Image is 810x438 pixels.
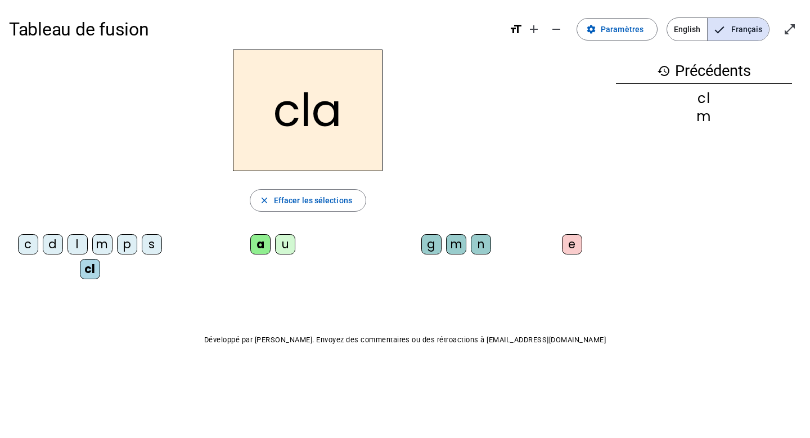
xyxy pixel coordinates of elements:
div: l [67,234,88,254]
div: g [421,234,442,254]
div: m [616,110,792,123]
div: c [18,234,38,254]
mat-button-toggle-group: Language selection [667,17,769,41]
div: p [117,234,137,254]
h3: Précédents [616,59,792,84]
mat-icon: add [527,23,541,36]
div: e [562,234,582,254]
mat-icon: remove [550,23,563,36]
button: Effacer les sélections [250,189,366,212]
div: n [471,234,491,254]
div: m [92,234,112,254]
mat-icon: open_in_full [783,23,796,36]
mat-icon: history [657,64,670,78]
div: s [142,234,162,254]
span: Paramètres [601,23,643,36]
h2: cla [233,50,382,171]
span: English [667,18,707,41]
p: Développé par [PERSON_NAME]. Envoyez des commentaires ou des rétroactions à [EMAIL_ADDRESS][DOMAI... [9,333,801,347]
div: d [43,234,63,254]
h1: Tableau de fusion [9,11,500,47]
mat-icon: format_size [509,23,523,36]
span: Français [708,18,769,41]
div: cl [616,92,792,105]
mat-icon: close [259,195,269,205]
button: Augmenter la taille de la police [523,18,545,41]
div: a [250,234,271,254]
button: Entrer en plein écran [778,18,801,41]
div: cl [80,259,100,279]
mat-icon: settings [586,24,596,34]
button: Paramètres [577,18,658,41]
div: m [446,234,466,254]
div: u [275,234,295,254]
button: Diminuer la taille de la police [545,18,568,41]
span: Effacer les sélections [274,194,352,207]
